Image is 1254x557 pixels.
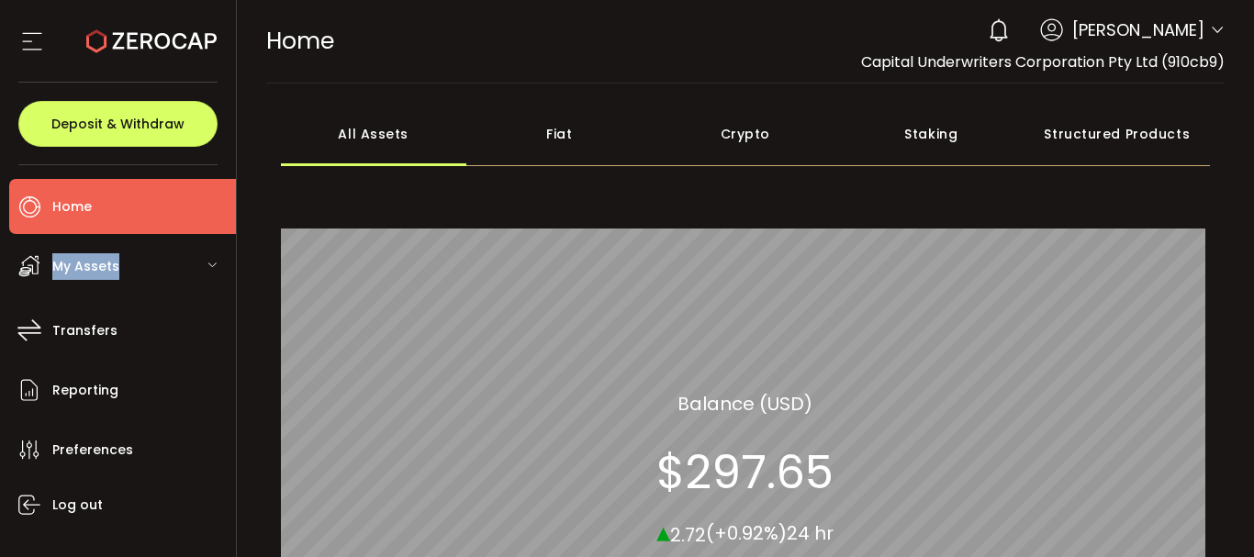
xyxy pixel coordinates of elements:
span: (+0.92%) [706,520,787,546]
div: Structured Products [1024,102,1211,166]
span: Deposit & Withdraw [51,117,185,130]
span: ▴ [656,511,670,551]
button: Deposit & Withdraw [18,101,218,147]
span: Home [266,25,334,57]
iframe: Chat Widget [1162,469,1254,557]
span: My Assets [52,253,119,280]
span: 24 hr [787,520,834,546]
span: Reporting [52,377,118,404]
span: 2.72 [670,521,706,547]
span: Transfers [52,317,118,344]
span: Preferences [52,437,133,463]
span: [PERSON_NAME] [1072,17,1204,42]
span: Log out [52,492,103,518]
section: $297.65 [656,444,834,499]
div: All Assets [281,102,467,166]
span: Home [52,194,92,220]
span: Capital Underwriters Corporation Pty Ltd (910cb9) [861,51,1225,72]
section: Balance (USD) [677,389,812,417]
div: Fiat [466,102,653,166]
div: Staking [838,102,1024,166]
div: Crypto [653,102,839,166]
